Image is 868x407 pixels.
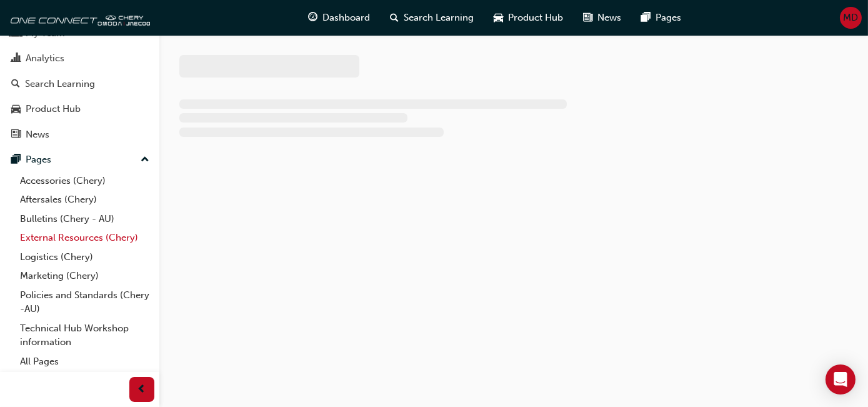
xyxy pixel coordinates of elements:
[509,11,564,25] span: Product Hub
[11,129,21,141] span: news-icon
[574,5,632,31] a: news-iconNews
[15,286,154,319] a: Policies and Standards (Chery -AU)
[15,266,154,286] a: Marketing (Chery)
[26,153,51,167] div: Pages
[309,10,318,26] span: guage-icon
[391,10,399,26] span: search-icon
[26,102,81,116] div: Product Hub
[26,51,64,66] div: Analytics
[15,171,154,191] a: Accessories (Chery)
[826,364,856,394] div: Open Intercom Messenger
[299,5,381,31] a: guage-iconDashboard
[381,5,484,31] a: search-iconSearch Learning
[656,11,682,25] span: Pages
[844,11,859,25] span: MD
[484,5,574,31] a: car-iconProduct Hub
[5,123,154,146] a: News
[6,5,150,30] img: oneconnect
[5,148,154,171] button: Pages
[26,128,49,142] div: News
[15,228,154,248] a: External Resources (Chery)
[11,28,21,39] span: people-icon
[642,10,651,26] span: pages-icon
[15,248,154,267] a: Logistics (Chery)
[494,10,504,26] span: car-icon
[15,209,154,229] a: Bulletins (Chery - AU)
[11,53,21,64] span: chart-icon
[5,47,154,70] a: Analytics
[840,7,862,29] button: MD
[584,10,593,26] span: news-icon
[25,77,95,91] div: Search Learning
[11,104,21,115] span: car-icon
[141,152,149,168] span: up-icon
[632,5,692,31] a: pages-iconPages
[15,190,154,209] a: Aftersales (Chery)
[323,11,371,25] span: Dashboard
[5,98,154,121] a: Product Hub
[404,11,474,25] span: Search Learning
[137,382,147,398] span: prev-icon
[11,79,20,90] span: search-icon
[11,154,21,166] span: pages-icon
[15,319,154,352] a: Technical Hub Workshop information
[15,352,154,371] a: All Pages
[598,11,622,25] span: News
[5,73,154,96] a: Search Learning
